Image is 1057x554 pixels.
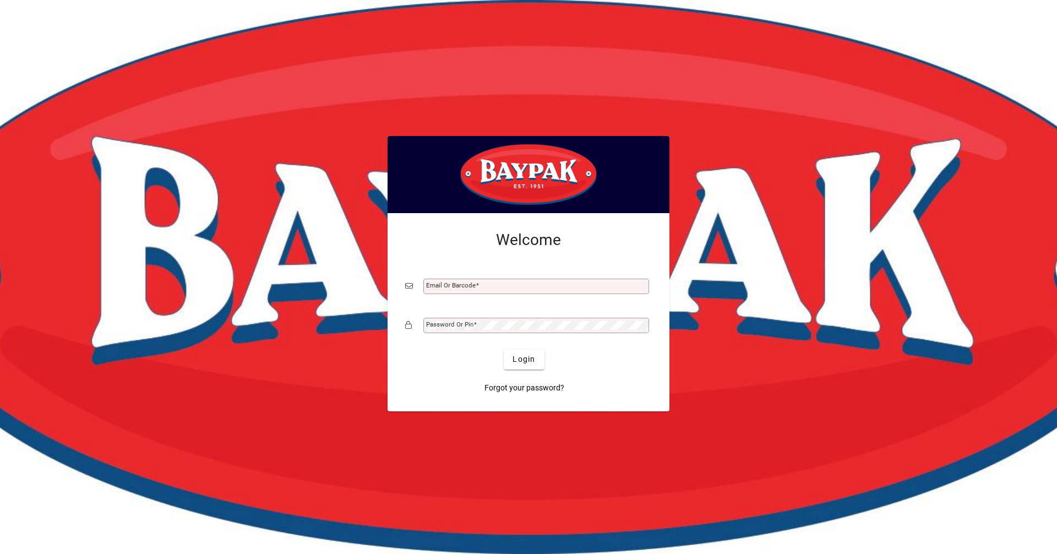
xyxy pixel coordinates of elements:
[513,354,535,365] span: Login
[405,231,652,249] h2: Welcome
[484,382,564,394] span: Forgot your password?
[504,350,544,370] button: Login
[480,378,569,398] a: Forgot your password?
[426,321,473,328] mat-label: Password or Pin
[426,281,476,289] mat-label: Email or Barcode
